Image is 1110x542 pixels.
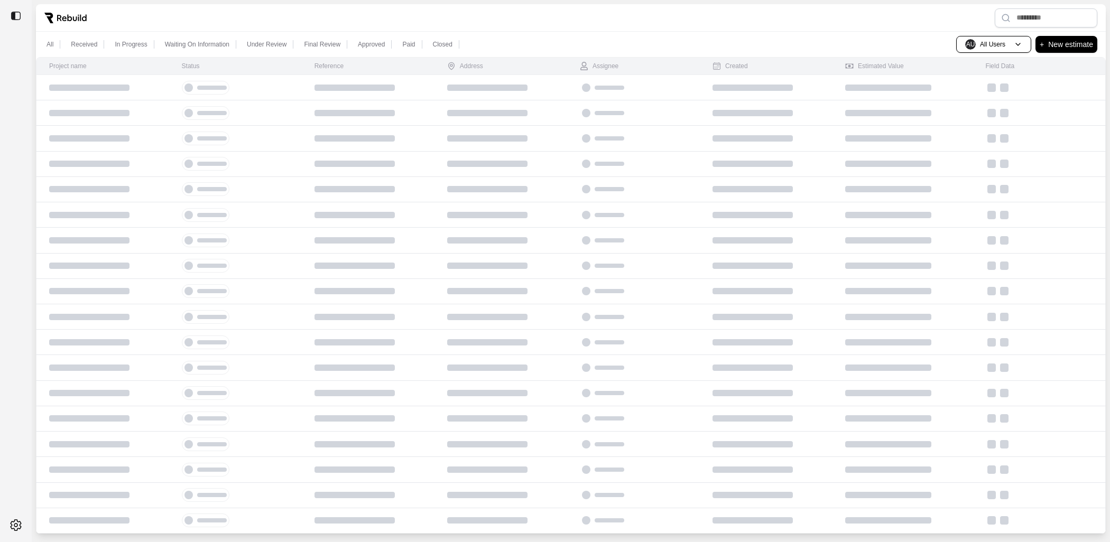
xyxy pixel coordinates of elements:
p: Received [71,40,97,49]
div: Estimated Value [845,62,904,70]
button: AUAll Users [956,36,1031,53]
p: Final Review [304,40,340,49]
p: Approved [358,40,385,49]
p: + [1040,38,1044,51]
div: Project name [49,62,87,70]
p: Waiting On Information [165,40,229,49]
p: Under Review [247,40,286,49]
div: Status [182,62,200,70]
p: All Users [980,40,1005,49]
p: In Progress [115,40,147,49]
p: New estimate [1048,38,1093,51]
div: Reference [314,62,344,70]
p: Paid [402,40,415,49]
button: +New estimate [1035,36,1097,53]
p: All [47,40,53,49]
img: Rebuild [44,13,87,23]
div: Field Data [985,62,1014,70]
div: Created [713,62,748,70]
img: toggle sidebar [11,11,21,21]
div: Address [447,62,483,70]
span: AU [965,39,976,50]
div: Assignee [580,62,618,70]
p: Closed [433,40,452,49]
